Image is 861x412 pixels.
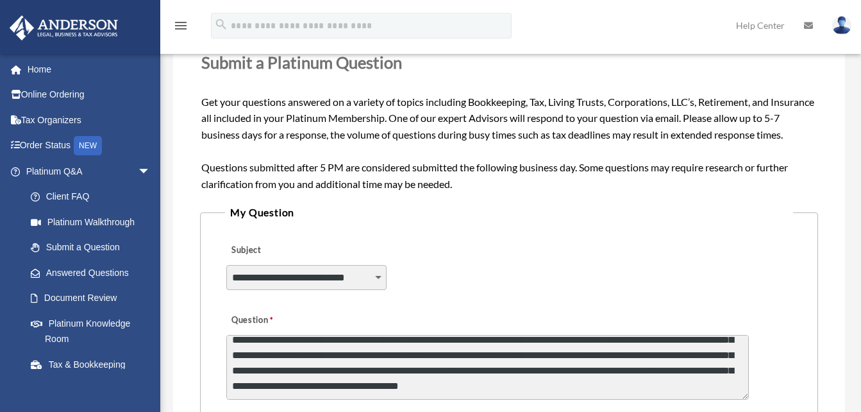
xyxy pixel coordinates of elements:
a: Submit a Question [18,235,163,261]
label: Question [226,311,326,329]
span: arrow_drop_down [138,159,163,185]
a: Home [9,56,170,82]
a: Platinum Q&Aarrow_drop_down [9,159,170,184]
a: Platinum Knowledge Room [18,311,170,352]
a: Order StatusNEW [9,133,170,159]
img: User Pic [832,16,851,35]
a: Tax Organizers [9,107,170,133]
div: NEW [74,136,102,155]
span: Submit a Platinum Question [201,53,402,72]
a: Online Ordering [9,82,170,108]
i: menu [173,18,188,33]
a: Answered Questions [18,260,170,286]
a: Document Review [18,286,170,311]
a: menu [173,22,188,33]
legend: My Question [225,203,792,221]
a: Client FAQ [18,184,170,210]
label: Subject [226,241,348,259]
img: Anderson Advisors Platinum Portal [6,15,122,40]
a: Tax & Bookkeeping Packages [18,352,170,393]
i: search [214,17,228,31]
a: Platinum Walkthrough [18,209,170,235]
